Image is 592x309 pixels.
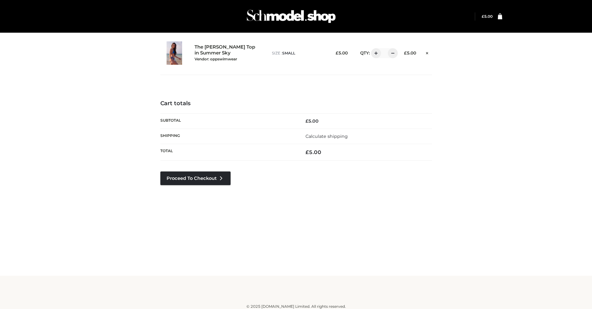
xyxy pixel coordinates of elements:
[305,149,321,155] bdi: 5.00
[404,50,416,55] bdi: 5.00
[336,50,348,55] bdi: 5.00
[245,4,338,29] img: Schmodel Admin 964
[160,113,296,129] th: Subtotal
[305,149,309,155] span: £
[305,133,348,139] a: Calculate shipping
[160,144,296,161] th: Total
[305,118,319,124] bdi: 5.00
[272,50,325,56] p: size :
[282,51,295,55] span: SMALL
[195,44,259,62] a: The [PERSON_NAME] Top in Summer SkyVendor: oppswimwear
[195,57,237,61] small: Vendor: oppswimwear
[482,14,484,19] span: £
[160,129,296,144] th: Shipping
[482,14,493,19] bdi: 5.00
[160,100,432,107] h4: Cart totals
[336,50,338,55] span: £
[354,48,393,58] div: QTY:
[404,50,407,55] span: £
[160,171,231,185] a: Proceed to Checkout
[422,48,432,56] a: Remove this item
[305,118,308,124] span: £
[482,14,493,19] a: £5.00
